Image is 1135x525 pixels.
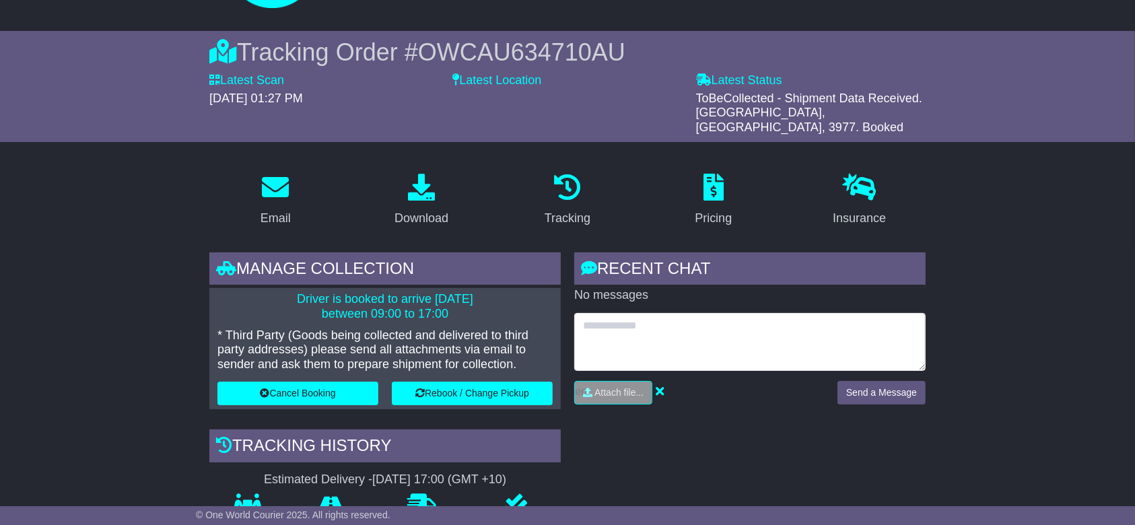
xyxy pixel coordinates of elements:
button: Cancel Booking [217,382,378,405]
div: Download [394,209,448,228]
p: Driver is booked to arrive [DATE] between 09:00 to 17:00 [217,292,553,321]
label: Latest Location [452,73,541,88]
div: RECENT CHAT [574,252,926,289]
div: Tracking history [209,429,561,466]
p: No messages [574,288,926,303]
button: Send a Message [837,381,926,405]
span: © One World Courier 2025. All rights reserved. [196,510,390,520]
div: Email [261,209,291,228]
button: Rebook / Change Pickup [392,382,553,405]
div: Insurance [833,209,886,228]
label: Latest Scan [209,73,284,88]
div: [DATE] 17:00 (GMT +10) [372,473,506,487]
a: Tracking [536,169,599,232]
span: [DATE] 01:27 PM [209,92,303,105]
span: ToBeCollected - Shipment Data Received. [GEOGRAPHIC_DATA], [GEOGRAPHIC_DATA], 3977. Booked [696,92,922,134]
div: Manage collection [209,252,561,289]
label: Latest Status [696,73,782,88]
div: Estimated Delivery - [209,473,561,487]
div: Pricing [695,209,732,228]
div: Tracking [545,209,590,228]
p: * Third Party (Goods being collected and delivered to third party addresses) please send all atta... [217,328,553,372]
a: Download [386,169,457,232]
div: Tracking Order # [209,38,926,67]
a: Insurance [824,169,895,232]
span: OWCAU634710AU [418,38,625,66]
a: Pricing [686,169,741,232]
a: Email [252,169,300,232]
